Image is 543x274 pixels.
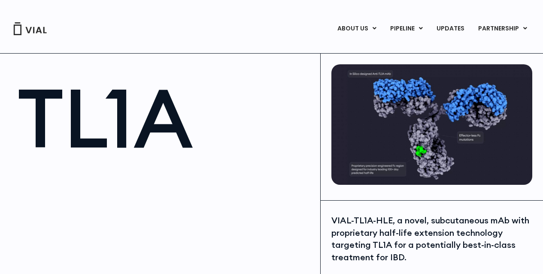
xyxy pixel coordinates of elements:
img: Vial Logo [13,22,47,35]
a: PARTNERSHIPMenu Toggle [471,21,534,36]
a: PIPELINEMenu Toggle [383,21,429,36]
img: TL1A antibody diagram. [331,64,532,185]
a: ABOUT USMenu Toggle [331,21,383,36]
h1: TL1A [17,77,312,159]
div: VIAL-TL1A-HLE, a novel, subcutaneous mAb with proprietary half-life extension technology targetin... [331,214,532,263]
a: UPDATES [430,21,471,36]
